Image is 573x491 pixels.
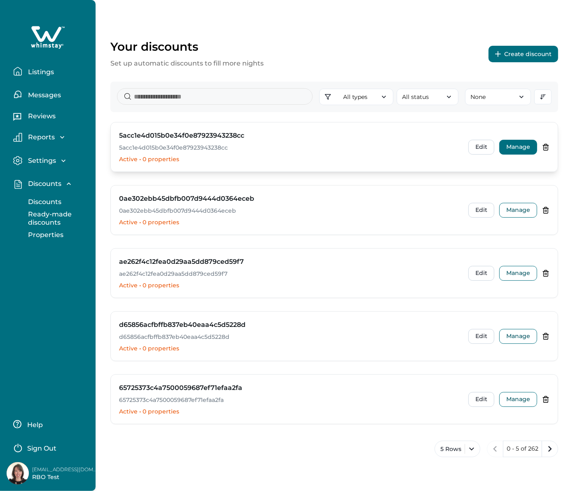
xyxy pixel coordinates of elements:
[110,40,264,54] p: Your discounts
[499,329,537,344] button: Manage
[499,140,537,155] button: Manage
[32,465,98,474] p: [EMAIL_ADDRESS][DOMAIN_NAME]
[26,68,54,76] p: Listings
[19,227,95,243] button: Properties
[119,408,462,416] p: Active • 0 properties
[26,157,56,165] p: Settings
[499,266,537,281] button: Manage
[119,194,254,204] h3: 0ae302ebb45dbfb007d9444d0364eceb
[27,444,56,453] p: Sign Out
[13,416,86,432] button: Help
[489,46,558,62] button: Create discount
[468,329,494,344] button: Edit
[119,383,242,393] h3: 65725373c4a7500059687ef71efaa2fa
[119,320,246,330] h3: d65856acfbffb837eb40eaa4c5d5228d
[13,133,89,142] button: Reports
[468,203,494,218] button: Edit
[25,421,43,429] p: Help
[19,210,95,227] button: Ready-made discounts
[13,86,89,103] button: Messages
[503,441,542,457] button: 0 - 5 of 262
[119,345,462,353] p: Active • 0 properties
[119,207,462,215] p: 0ae302ebb45dbfb007d9444d0364eceb
[26,180,61,188] p: Discounts
[119,144,462,152] p: 5acc1e4d015b0e34f0e87923943238cc
[119,218,462,227] p: Active • 0 properties
[7,462,29,484] img: Whimstay Host
[26,210,95,226] p: Ready-made discounts
[119,155,462,164] p: Active • 0 properties
[26,133,55,141] p: Reports
[13,63,89,80] button: Listings
[19,194,95,210] button: Discounts
[13,439,86,456] button: Sign Out
[487,441,503,457] button: previous page
[507,445,538,453] p: 0 - 5 of 262
[26,112,56,120] p: Reviews
[119,396,462,404] p: 65725373c4a7500059687ef71efaa2fa
[13,109,89,126] button: Reviews
[468,140,494,155] button: Edit
[499,203,537,218] button: Manage
[13,179,89,189] button: Discounts
[32,473,98,482] p: RBO Test
[119,131,244,141] h3: 5acc1e4d015b0e34f0e87923943238cc
[13,156,89,165] button: Settings
[499,392,537,407] button: Manage
[468,266,494,281] button: Edit
[110,59,264,68] p: Set up automatic discounts to fill more nights
[13,194,89,243] div: Discounts
[542,441,558,457] button: next page
[468,392,494,407] button: Edit
[26,198,61,206] p: Discounts
[435,441,480,457] button: 5 Rows
[26,231,63,239] p: Properties
[119,282,462,290] p: Active • 0 properties
[119,270,462,278] p: ae262f4c12fea0d29aa5dd879ced59f7
[119,333,462,341] p: d65856acfbffb837eb40eaa4c5d5228d
[119,257,244,267] h3: ae262f4c12fea0d29aa5dd879ced59f7
[26,91,61,99] p: Messages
